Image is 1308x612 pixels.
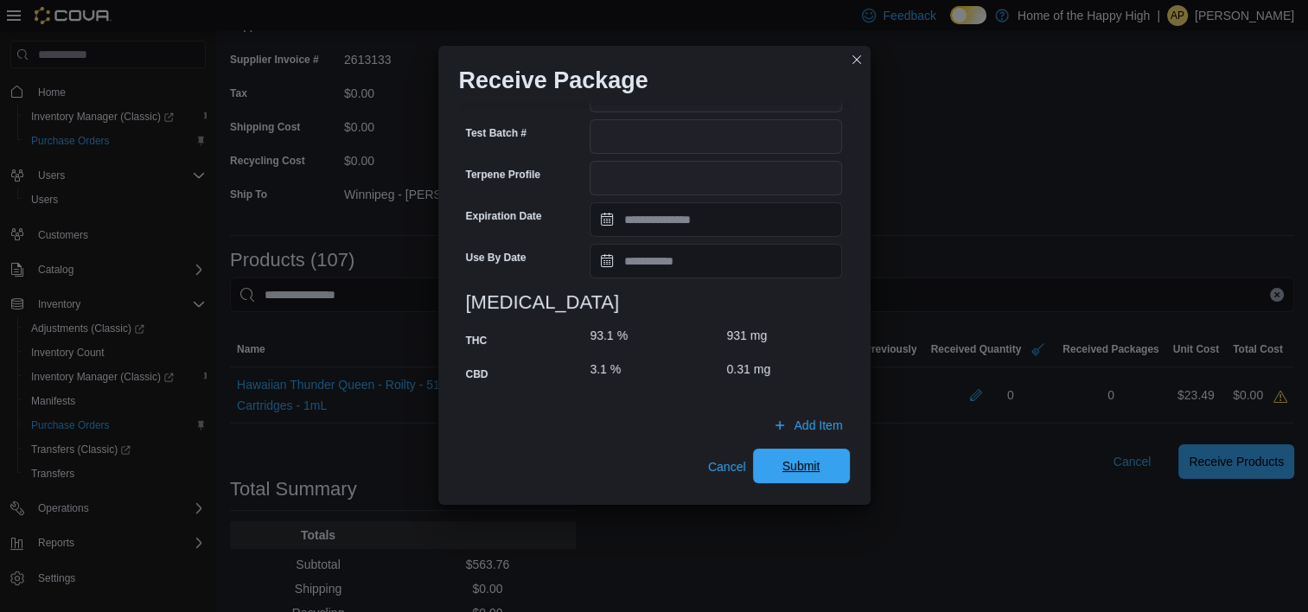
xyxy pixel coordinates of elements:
[701,449,753,484] button: Cancel
[466,209,542,223] label: Expiration Date
[726,360,750,378] p: 0.31
[754,360,770,378] div: mg
[750,327,767,344] div: mg
[466,126,526,140] label: Test Batch #
[610,360,621,378] div: %
[617,327,628,344] div: %
[590,202,842,237] input: Press the down key to open a popover containing a calendar.
[590,327,613,344] p: 93.1
[766,408,849,443] button: Add Item
[590,360,606,378] p: 3.1
[466,292,843,313] h3: [MEDICAL_DATA]
[466,334,488,347] label: THC
[466,168,540,182] label: Terpene Profile
[459,67,648,94] h1: Receive Package
[466,367,488,381] label: CBD
[466,251,526,265] label: Use By Date
[726,327,746,344] p: 931
[708,458,746,475] span: Cancel
[782,457,820,475] span: Submit
[794,417,842,434] span: Add Item
[590,244,842,278] input: Press the down key to open a popover containing a calendar.
[753,449,850,483] button: Submit
[846,49,867,70] button: Closes this modal window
